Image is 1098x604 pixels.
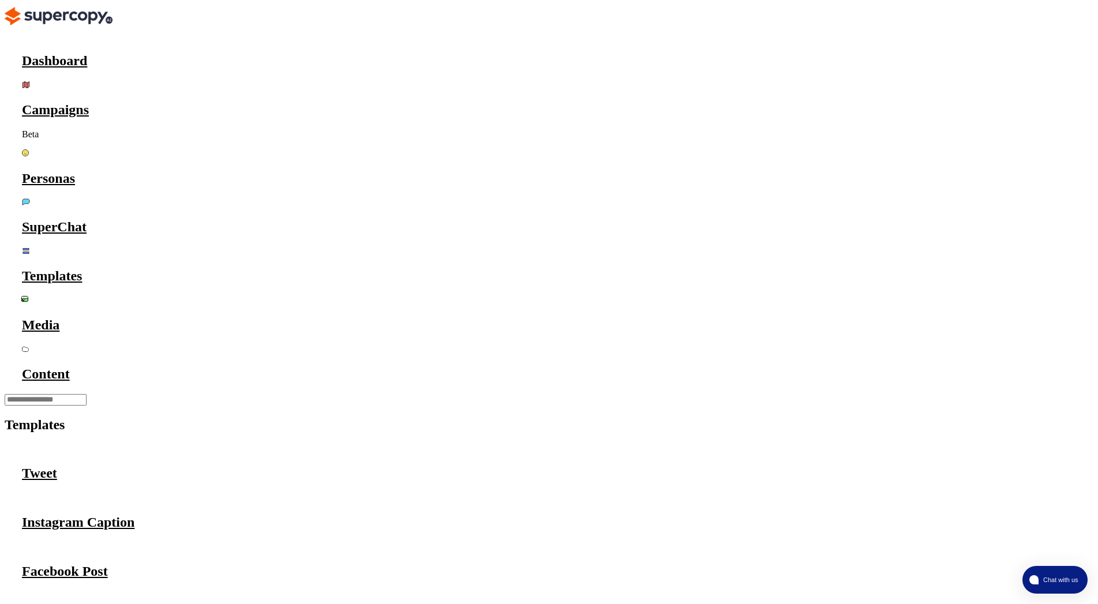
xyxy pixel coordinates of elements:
img: Close [5,5,113,28]
h2: Templates [5,417,1093,433]
span: Chat with us [1039,576,1081,583]
button: atlas-launcher [1022,566,1088,594]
